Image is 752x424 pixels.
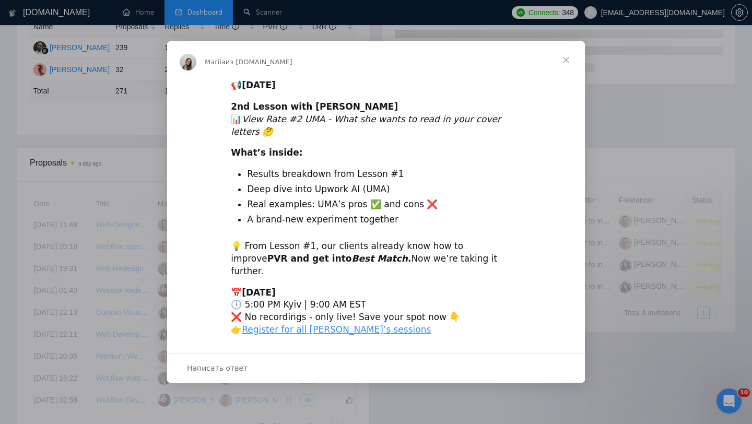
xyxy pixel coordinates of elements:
li: Results breakdown from Lesson #1 [247,168,521,181]
img: Profile image for Mariia [180,54,196,70]
span: Написать ответ [187,361,248,375]
span: из [DOMAIN_NAME] [226,58,292,66]
div: 📊 [231,101,521,138]
b: PVR and get into . [267,253,412,264]
div: Открыть разговор и ответить [167,353,585,383]
div: 📅 🕔 5:00 PM Kyiv | 9:00 AM EST ❌ No recordings - only live! Save your spot now 👇 👉 [231,287,521,336]
b: 2nd Lesson with [PERSON_NAME] [231,101,398,112]
span: Mariia [205,58,226,66]
b: What’s inside: [231,147,302,158]
div: 📢 [231,79,521,92]
li: Deep dive into Upwork AI (UMA) [247,183,521,196]
div: 💡 From Lesson #1, our clients already know how to improve Now we’re taking it further. [231,240,521,277]
span: Закрыть [547,41,585,79]
b: [DATE] [242,287,276,298]
i: View Rate #2 UMA - What she wants to read in your cover letters 🤔 [231,114,501,137]
i: Best Match [352,253,408,264]
li: Real examples: UMA’s pros ✅ and cons ❌ [247,198,521,211]
b: [DATE] [242,80,276,90]
li: A brand-new experiment together [247,214,521,226]
a: Register for all [PERSON_NAME]’s sessions [242,324,431,335]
